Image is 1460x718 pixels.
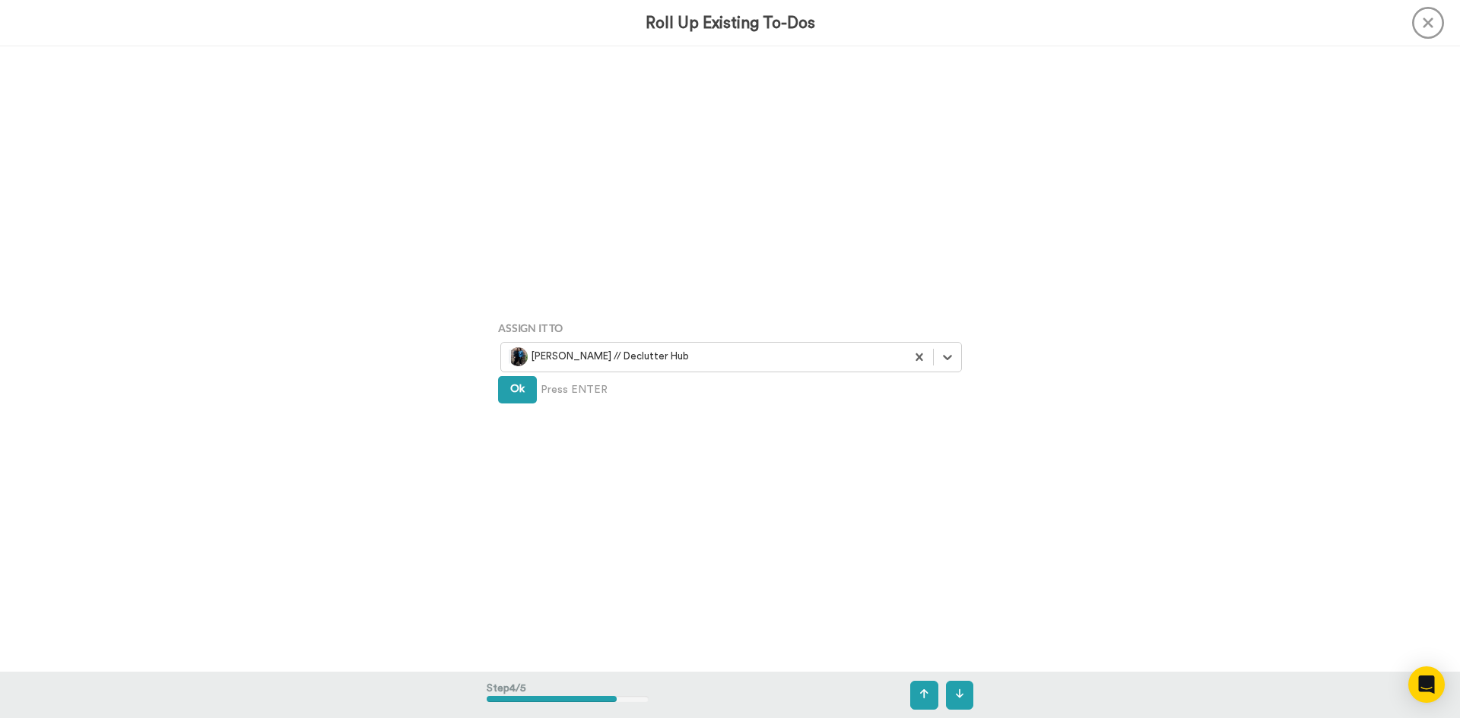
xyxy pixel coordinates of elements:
h4: Assign It To [498,322,962,334]
div: [PERSON_NAME] // Declutter Hub [509,347,898,366]
h3: Roll Up Existing To-Dos [646,14,815,32]
span: Press ENTER [541,382,608,397]
div: Open Intercom Messenger [1408,666,1445,703]
span: Ok [510,384,525,394]
img: 353a6199-ef8c-443a-b8dc-3068d87c606e-1621957538.jpg [509,347,528,366]
div: Step 4 / 5 [487,673,649,717]
button: Ok [498,376,537,403]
